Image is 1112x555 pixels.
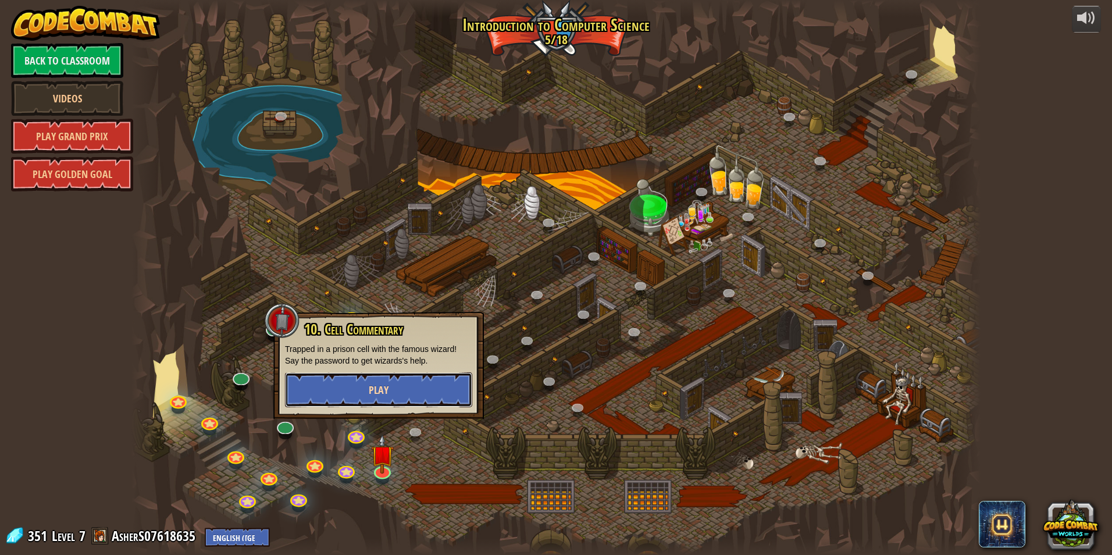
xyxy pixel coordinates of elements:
[285,372,472,407] button: Play
[28,526,51,545] span: 351
[285,343,472,367] p: Trapped in a prison cell with the famous wizard! Say the password to get wizards's help.
[11,156,133,191] a: Play Golden Goal
[1072,6,1101,33] button: Adjust volume
[112,526,199,545] a: AsherS07618635
[369,383,389,397] span: Play
[52,526,75,546] span: Level
[11,119,133,154] a: Play Grand Prix
[371,435,394,474] img: level-banner-unstarted.png
[11,6,160,41] img: CodeCombat - Learn how to code by playing a game
[11,43,123,78] a: Back to Classroom
[79,526,85,545] span: 7
[304,319,403,339] span: 10. Cell Commentary
[11,81,123,116] a: Videos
